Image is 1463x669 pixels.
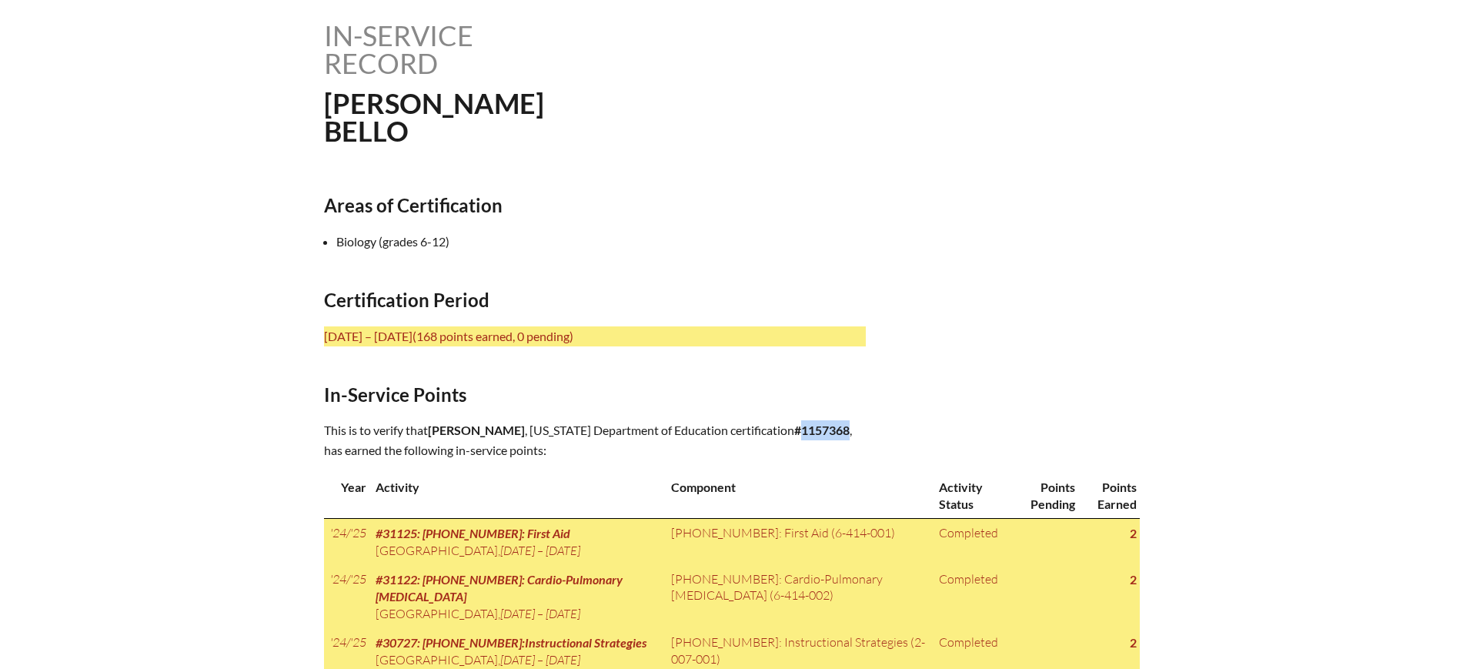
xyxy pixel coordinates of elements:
span: [GEOGRAPHIC_DATA] [376,652,498,667]
td: , [369,519,665,565]
th: Year [324,473,369,518]
th: Points Earned [1078,473,1139,518]
p: This is to verify that , [US_STATE] Department of Education certification , has earned the follow... [324,420,866,460]
span: [DATE] – [DATE] [500,543,580,558]
span: [GEOGRAPHIC_DATA] [376,606,498,621]
td: , [369,565,665,628]
span: (168 points earned, 0 pending) [413,329,573,343]
strong: 2 [1130,572,1137,587]
th: Activity Status [933,473,1012,518]
td: [PHONE_NUMBER]: First Aid (6-414-001) [665,519,934,565]
b: #1157368 [794,423,850,437]
span: [DATE] – [DATE] [500,652,580,667]
h1: [PERSON_NAME] Bello [324,89,830,145]
th: Component [665,473,934,518]
h2: Areas of Certification [324,194,866,216]
h2: Certification Period [324,289,866,311]
span: #31125: [PHONE_NUMBER]: First Aid [376,526,570,540]
span: #31122: [PHONE_NUMBER]: Cardio-Pulmonary [MEDICAL_DATA] [376,572,623,604]
td: [PHONE_NUMBER]: Cardio-Pulmonary [MEDICAL_DATA] (6-414-002) [665,565,934,628]
span: [GEOGRAPHIC_DATA] [376,543,498,558]
td: '24/'25 [324,565,369,628]
strong: 2 [1130,526,1137,540]
span: [DATE] – [DATE] [500,606,580,621]
th: Activity [369,473,665,518]
strong: 2 [1130,635,1137,650]
p: [DATE] – [DATE] [324,326,866,346]
th: Points Pending [1012,473,1078,518]
span: #30727: [PHONE_NUMBER]:Instructional Strategies [376,635,646,650]
td: Completed [933,565,1012,628]
li: Biology (grades 6-12) [336,232,878,252]
h1: In-service record [324,22,634,77]
td: Completed [933,519,1012,565]
span: [PERSON_NAME] [428,423,525,437]
h2: In-Service Points [324,383,866,406]
td: '24/'25 [324,519,369,565]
